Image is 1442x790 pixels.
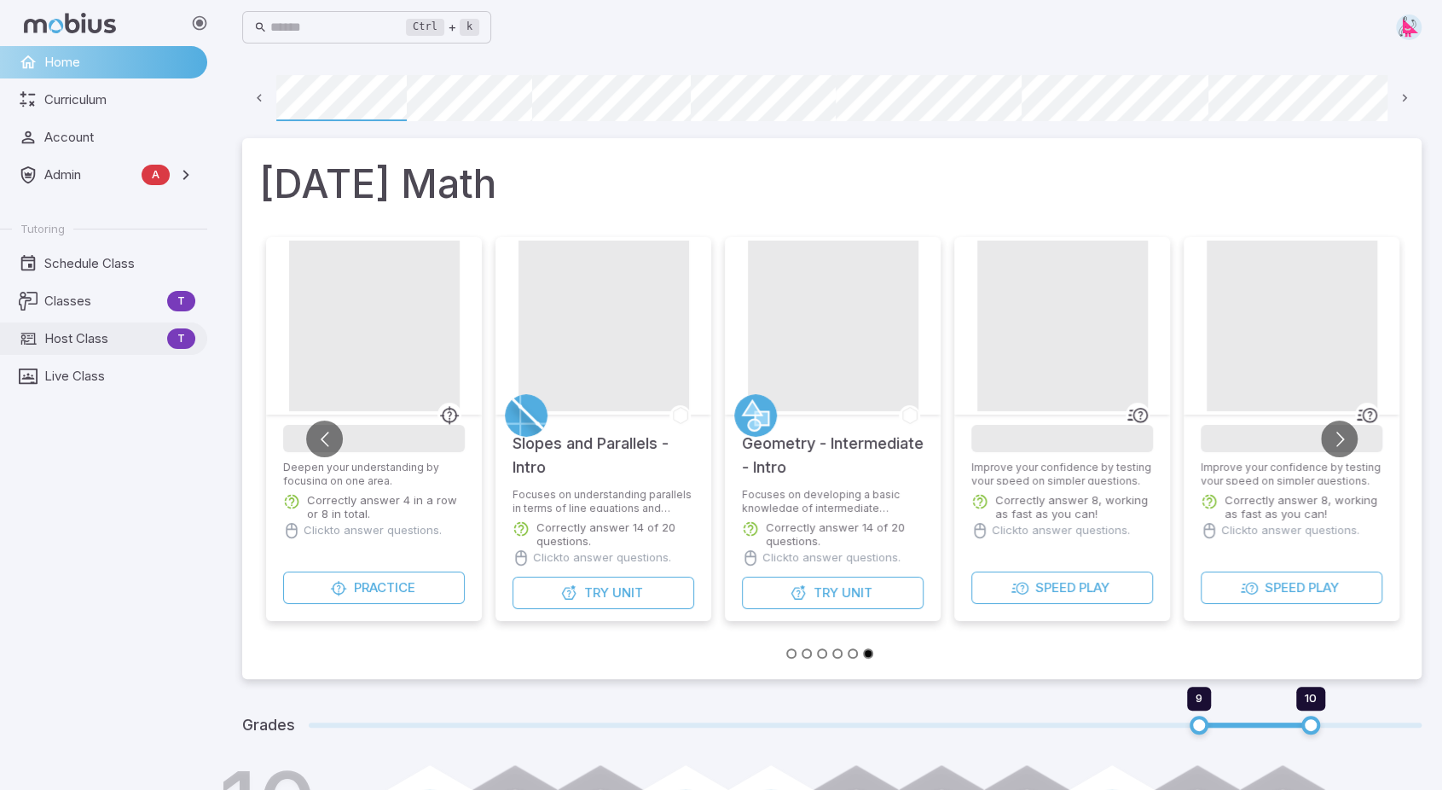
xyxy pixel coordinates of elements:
button: SpeedPlay [1201,572,1382,604]
h1: [DATE] Math [259,155,1404,213]
button: Go to slide 1 [786,648,796,659]
span: Practice [354,578,415,597]
span: Admin [44,166,135,184]
p: Click to answer questions. [1221,522,1359,539]
span: Live Class [44,367,195,386]
p: Correctly answer 14 of 20 questions. [536,520,694,548]
button: SpeedPlay [971,572,1153,604]
kbd: Ctrl [406,19,444,36]
span: Tutoring [20,221,65,236]
kbd: k [460,19,479,36]
span: Unit [612,584,643,602]
span: Schedule Class [44,254,195,273]
span: 10 [1305,691,1317,705]
button: Go to slide 4 [832,648,843,659]
button: TryUnit [513,577,694,609]
div: + [406,17,479,38]
p: Correctly answer 8, working as fast as you can! [995,493,1153,520]
h5: Slopes and Parallels - Intro [513,415,694,479]
span: Unit [842,584,872,602]
span: Curriculum [44,90,195,109]
a: Slope/Linear Equations [505,394,547,437]
button: Go to slide 3 [817,648,827,659]
img: right-triangle.svg [1396,15,1422,40]
span: T [167,293,195,310]
p: Click to answer questions. [533,549,671,566]
a: Geometry 2D [734,394,777,437]
p: Correctly answer 14 of 20 questions. [766,520,924,548]
span: 9 [1196,691,1202,705]
button: Go to next slide [1321,421,1358,457]
span: Home [44,53,195,72]
p: Click to answer questions. [304,522,442,539]
button: Go to slide 6 [863,648,873,659]
button: Go to previous slide [306,421,343,457]
h5: Geometry - Intermediate - Intro [742,415,924,479]
span: Speed [1265,578,1305,597]
span: Speed [1035,578,1075,597]
span: A [142,166,170,183]
p: Focuses on understanding parallels in terms of line equations and graphs. [513,488,694,512]
p: Improve your confidence by testing your speed on simpler questions. [971,461,1153,485]
span: Play [1079,578,1109,597]
span: Try [814,584,838,602]
span: Host Class [44,329,160,348]
span: T [167,330,195,347]
span: Account [44,128,195,147]
p: Correctly answer 4 in a row or 8 in total. [307,493,465,520]
p: Focuses on developing a basic knowledge of intermediate geometry. [742,488,924,512]
span: Play [1308,578,1339,597]
span: Classes [44,292,160,311]
button: Practice [283,572,465,604]
p: Click to answer questions. [992,522,1130,539]
p: Deepen your understanding by focusing on one area. [283,461,465,485]
button: TryUnit [742,577,924,609]
button: Go to slide 2 [802,648,812,659]
span: Try [584,584,609,602]
button: Go to slide 5 [848,648,858,659]
p: Improve your confidence by testing your speed on simpler questions. [1201,461,1382,485]
p: Click to answer questions. [762,549,901,566]
h5: Grades [242,713,295,737]
p: Correctly answer 8, working as fast as you can! [1225,493,1382,520]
